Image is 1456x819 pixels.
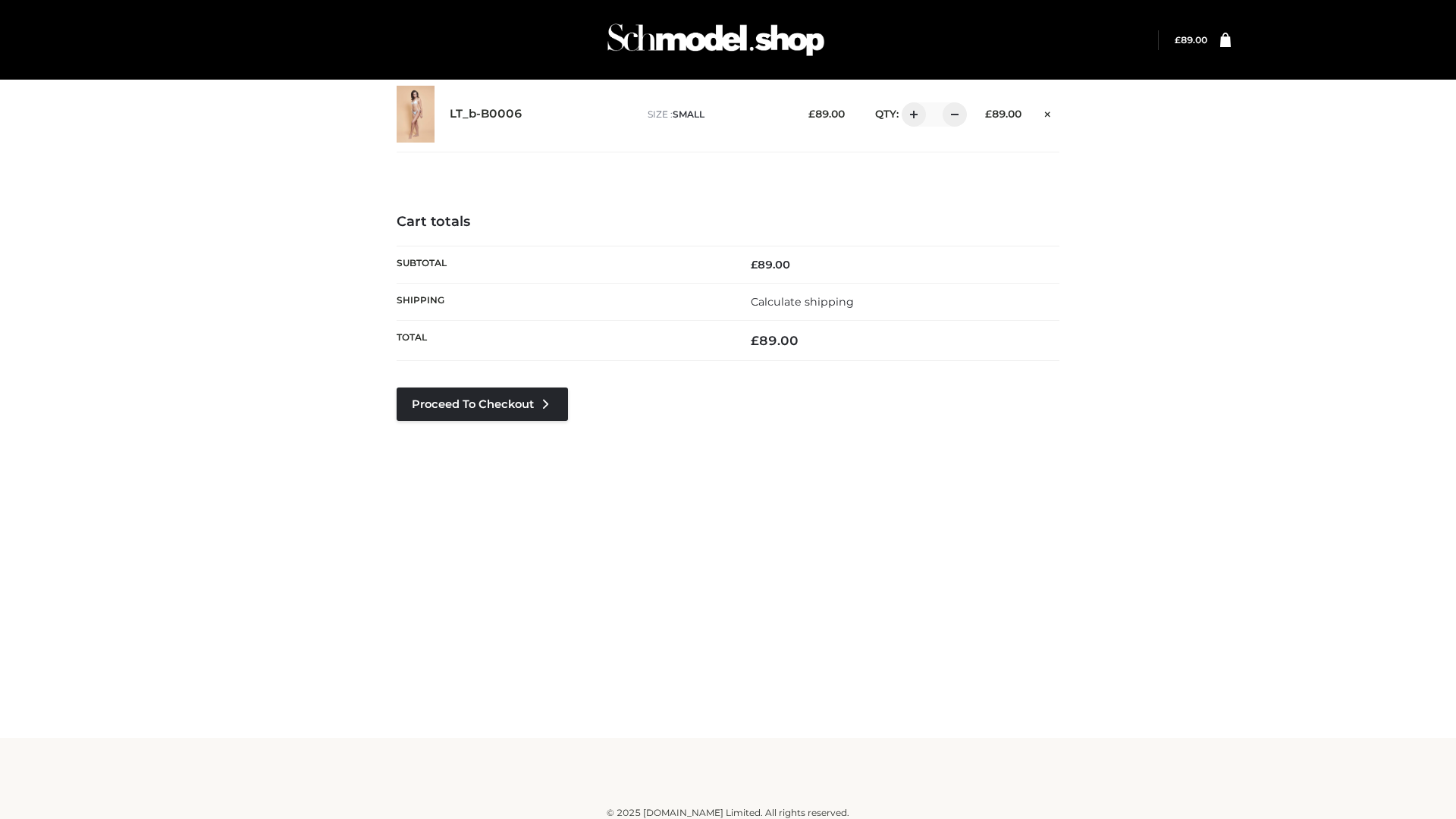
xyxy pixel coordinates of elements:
div: QTY: [860,102,962,127]
span: £ [751,333,759,348]
th: Subtotal [397,246,728,283]
a: LT_b-B0006 [450,107,522,121]
span: £ [985,108,992,120]
bdi: 89.00 [808,108,845,120]
a: Proceed to Checkout [397,388,568,421]
th: Total [397,321,728,361]
bdi: 89.00 [751,258,790,271]
span: £ [808,108,815,120]
bdi: 89.00 [985,108,1021,120]
bdi: 89.00 [1175,34,1207,45]
span: £ [751,258,758,271]
a: £89.00 [1175,34,1207,45]
img: Schmodel Admin 964 [602,10,830,70]
h4: Cart totals [397,214,1059,231]
bdi: 89.00 [751,333,799,348]
span: SMALL [673,108,704,120]
span: £ [1175,34,1181,45]
th: Shipping [397,283,728,320]
a: Remove this item [1037,102,1059,122]
p: size : [648,108,785,121]
a: Calculate shipping [751,295,854,309]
